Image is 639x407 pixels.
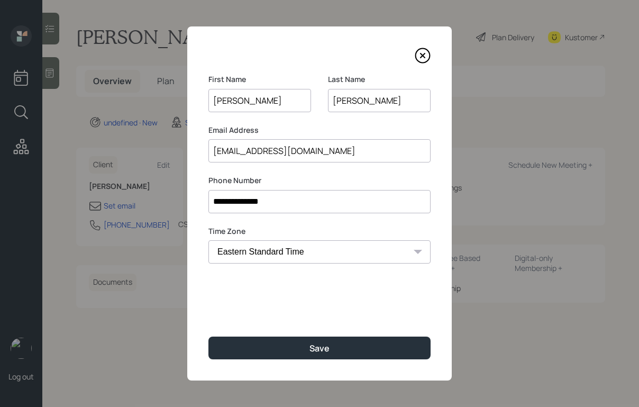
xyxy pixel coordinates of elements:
[309,342,330,354] div: Save
[208,337,431,359] button: Save
[208,175,431,186] label: Phone Number
[208,125,431,135] label: Email Address
[208,74,311,85] label: First Name
[328,74,431,85] label: Last Name
[208,226,431,237] label: Time Zone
